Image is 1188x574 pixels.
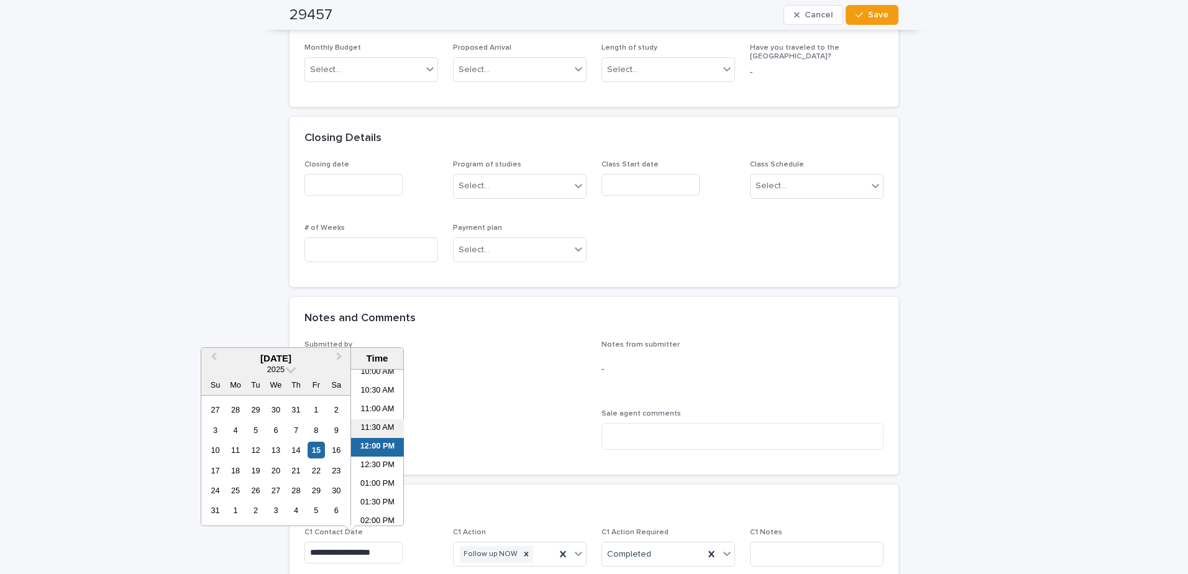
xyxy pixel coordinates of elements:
[460,546,519,563] div: Follow up NOW
[351,457,404,475] li: 12:30 PM
[247,442,264,458] div: Choose Tuesday, August 12th, 2025
[784,5,843,25] button: Cancel
[304,341,352,348] span: Submitted by
[267,422,284,439] div: Choose Wednesday, August 6th, 2025
[288,442,304,458] div: Choose Thursday, August 14th, 2025
[328,422,345,439] div: Choose Saturday, August 9th, 2025
[304,132,382,145] h2: Closing Details
[601,44,657,52] span: Length of study
[756,180,787,193] div: Select...
[207,442,224,458] div: Choose Sunday, August 10th, 2025
[304,161,349,168] span: Closing date
[247,482,264,499] div: Choose Tuesday, August 26th, 2025
[304,224,345,232] span: # of Weeks
[227,502,244,519] div: Choose Monday, September 1st, 2025
[207,502,224,519] div: Choose Sunday, August 31st, 2025
[453,529,486,536] span: C1 Action
[267,365,285,374] span: 2025
[227,442,244,458] div: Choose Monday, August 11th, 2025
[308,401,324,418] div: Choose Friday, August 1st, 2025
[247,422,264,439] div: Choose Tuesday, August 5th, 2025
[288,462,304,479] div: Choose Thursday, August 21st, 2025
[607,63,638,76] div: Select...
[227,482,244,499] div: Choose Monday, August 25th, 2025
[304,44,361,52] span: Monthly Budget
[288,422,304,439] div: Choose Thursday, August 7th, 2025
[351,419,404,438] li: 11:30 AM
[288,502,304,519] div: Choose Thursday, September 4th, 2025
[750,529,782,536] span: C1 Notes
[267,442,284,458] div: Choose Wednesday, August 13th, 2025
[201,353,350,364] div: [DATE]
[328,502,345,519] div: Choose Saturday, September 6th, 2025
[247,462,264,479] div: Choose Tuesday, August 19th, 2025
[288,376,304,393] div: Th
[267,401,284,418] div: Choose Wednesday, July 30th, 2025
[351,401,404,419] li: 11:00 AM
[290,6,332,24] h2: 29457
[310,63,341,76] div: Select...
[351,512,404,531] li: 02:00 PM
[247,401,264,418] div: Choose Tuesday, July 29th, 2025
[267,482,284,499] div: Choose Wednesday, August 27th, 2025
[453,44,511,52] span: Proposed Arrival
[351,438,404,457] li: 12:00 PM
[607,548,651,561] span: Completed
[331,349,350,369] button: Next Month
[304,354,587,367] p: [PERSON_NAME]
[328,462,345,479] div: Choose Saturday, August 23rd, 2025
[247,502,264,519] div: Choose Tuesday, September 2nd, 2025
[750,44,839,60] span: Have you traveled to the [GEOGRAPHIC_DATA]?
[351,382,404,401] li: 10:30 AM
[207,482,224,499] div: Choose Sunday, August 24th, 2025
[750,161,804,168] span: Class Schedule
[247,376,264,393] div: Tu
[227,401,244,418] div: Choose Monday, July 28th, 2025
[459,180,490,193] div: Select...
[308,376,324,393] div: Fr
[267,376,284,393] div: We
[601,363,884,376] p: -
[328,376,345,393] div: Sa
[203,349,222,369] button: Previous Month
[267,502,284,519] div: Choose Wednesday, September 3rd, 2025
[459,244,490,257] div: Select...
[308,462,324,479] div: Choose Friday, August 22nd, 2025
[207,376,224,393] div: Su
[459,63,490,76] div: Select...
[601,410,681,417] span: Sale agent comments
[308,442,324,458] div: Choose Friday, August 15th, 2025
[601,341,680,348] span: Notes from submitter
[207,401,224,418] div: Choose Sunday, July 27th, 2025
[288,401,304,418] div: Choose Thursday, July 31st, 2025
[308,502,324,519] div: Choose Friday, September 5th, 2025
[351,494,404,512] li: 01:30 PM
[750,66,884,79] p: -
[601,161,659,168] span: Class Start date
[227,422,244,439] div: Choose Monday, August 4th, 2025
[227,462,244,479] div: Choose Monday, August 18th, 2025
[328,401,345,418] div: Choose Saturday, August 2nd, 2025
[846,5,898,25] button: Save
[205,399,346,521] div: month 2025-08
[453,161,521,168] span: Program of studies
[601,529,669,536] span: C1 Action Required
[328,482,345,499] div: Choose Saturday, August 30th, 2025
[207,462,224,479] div: Choose Sunday, August 17th, 2025
[308,422,324,439] div: Choose Friday, August 8th, 2025
[207,422,224,439] div: Choose Sunday, August 3rd, 2025
[308,482,324,499] div: Choose Friday, August 29th, 2025
[227,376,244,393] div: Mo
[328,442,345,458] div: Choose Saturday, August 16th, 2025
[868,11,889,19] span: Save
[267,462,284,479] div: Choose Wednesday, August 20th, 2025
[354,353,400,364] div: Time
[351,475,404,494] li: 01:00 PM
[805,11,833,19] span: Cancel
[288,482,304,499] div: Choose Thursday, August 28th, 2025
[304,312,416,326] h2: Notes and Comments
[351,363,404,382] li: 10:00 AM
[453,224,502,232] span: Payment plan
